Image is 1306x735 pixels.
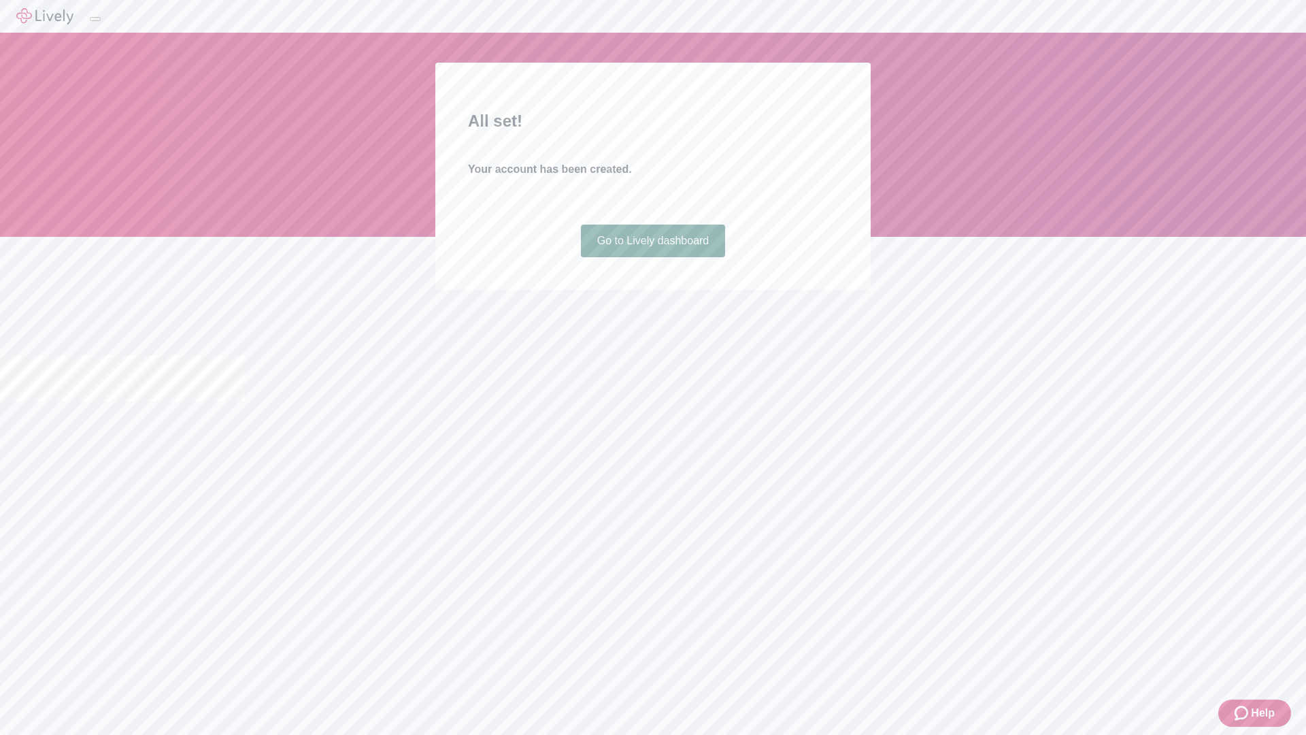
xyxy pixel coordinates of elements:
[1235,705,1251,721] svg: Zendesk support icon
[90,17,101,21] button: Log out
[16,8,73,24] img: Lively
[468,161,838,178] h4: Your account has been created.
[581,225,726,257] a: Go to Lively dashboard
[468,109,838,133] h2: All set!
[1218,700,1291,727] button: Zendesk support iconHelp
[1251,705,1275,721] span: Help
